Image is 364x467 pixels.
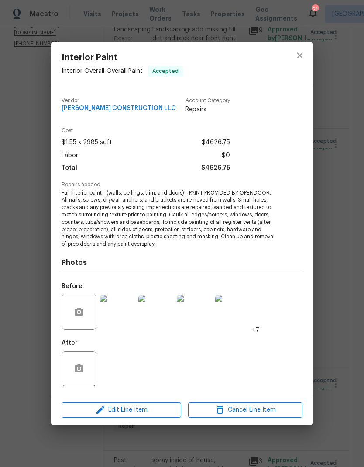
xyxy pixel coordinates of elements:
span: $1.55 x 2985 sqft [62,136,112,149]
button: Cancel Line Item [188,402,302,418]
span: Interior Overall - Overall Paint [62,68,143,74]
h5: Before [62,283,82,289]
h4: Photos [62,258,302,267]
button: Edit Line Item [62,402,181,418]
h5: After [62,340,78,346]
div: 21 [312,5,318,14]
button: close [289,45,310,66]
span: Cancel Line Item [191,405,300,415]
span: Full Interior paint - (walls, ceilings, trim, and doors) - PAINT PROVIDED BY OPENDOOR. All nails,... [62,189,278,248]
span: Edit Line Item [64,405,179,415]
span: $4626.75 [201,162,230,175]
span: $0 [222,149,230,162]
span: Repairs needed [62,182,302,188]
span: Accepted [149,67,182,76]
span: +7 [252,326,259,335]
span: Repairs [185,105,230,114]
span: Labor [62,149,78,162]
span: Interior Paint [62,53,183,62]
span: Account Category [185,98,230,103]
span: [PERSON_NAME] CONSTRUCTION LLC [62,105,176,112]
span: Total [62,162,77,175]
span: $4626.75 [202,136,230,149]
span: Cost [62,128,230,134]
span: Vendor [62,98,176,103]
